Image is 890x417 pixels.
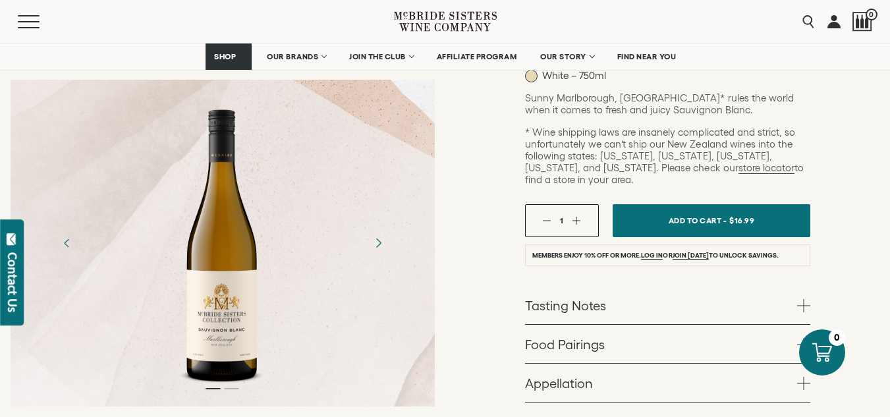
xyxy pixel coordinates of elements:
[738,162,794,174] a: store locator
[525,244,810,266] li: Members enjoy 10% off or more. or to unlock savings.
[359,224,397,262] button: Next
[525,126,810,186] p: * Wine shipping laws are insanely complicated and strict, so unfortunately we can’t ship our New ...
[267,52,318,61] span: OUR BRANDS
[50,226,84,260] button: Previous
[437,52,517,61] span: AFFILIATE PROGRAM
[866,9,877,20] span: 0
[540,52,586,61] span: OUR STORY
[829,329,845,346] div: 0
[641,252,663,260] a: Log in
[729,211,754,230] span: $16.99
[669,211,727,230] span: Add To Cart -
[525,286,810,324] a: Tasting Notes
[214,52,236,61] span: SHOP
[525,364,810,402] a: Appellation
[206,388,221,389] li: Page dot 1
[617,52,677,61] span: FIND NEAR YOU
[609,43,685,70] a: FIND NEAR YOU
[532,43,602,70] a: OUR STORY
[18,15,65,28] button: Mobile Menu Trigger
[673,252,709,260] a: join [DATE]
[428,43,526,70] a: AFFILIATE PROGRAM
[525,325,810,363] a: Food Pairings
[349,52,406,61] span: JOIN THE CLUB
[341,43,422,70] a: JOIN THE CLUB
[206,43,252,70] a: SHOP
[225,388,239,389] li: Page dot 2
[613,204,810,237] button: Add To Cart - $16.99
[258,43,334,70] a: OUR BRANDS
[525,70,606,82] p: White – 750ml
[525,92,810,116] p: Sunny Marlborough, [GEOGRAPHIC_DATA]* rules the world when it comes to fresh and juicy Sauvignon ...
[560,216,563,225] span: 1
[6,252,19,312] div: Contact Us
